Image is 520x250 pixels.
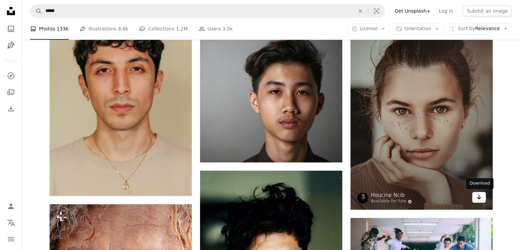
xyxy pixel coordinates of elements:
[139,18,187,40] a: Collections 1.2M
[458,25,500,32] span: Relevance
[200,20,342,162] img: boy's face close-up photography
[30,4,42,17] button: Search Unsplash
[350,99,493,105] a: smiling woman holding cheek
[4,199,18,213] a: Log in / Sign up
[118,25,128,33] span: 9.8k
[435,5,457,16] a: Log in
[390,5,435,16] a: Get Unsplash+
[404,26,431,31] span: Orientation
[353,4,368,17] button: Clear
[348,23,390,34] button: License
[176,25,187,33] span: 1.2M
[222,25,232,33] span: 3.5k
[463,5,512,16] button: Submit an image
[458,26,475,31] span: Sort by
[50,86,192,92] a: a man with a necklace on his neck
[392,23,443,34] button: Orientation
[357,192,368,203] img: Go to Houcine Ncib's profile
[200,88,342,94] a: boy's face close-up photography
[4,216,18,229] button: Language
[371,192,412,199] a: Houcine Ncib
[446,23,512,34] button: Sort byRelevance
[199,18,233,40] a: Users 3.5k
[371,199,412,204] a: Available for hire
[360,26,378,31] span: License
[368,4,385,17] button: Visual search
[472,192,486,203] a: Download
[4,85,18,99] a: Collections
[30,4,385,18] form: Find visuals sitewide
[4,232,18,246] button: Menu
[4,22,18,36] a: Photos
[466,178,493,189] div: Download
[4,102,18,115] a: Download History
[4,38,18,52] a: Illustrations
[4,69,18,83] a: Explore
[4,4,18,19] a: Home — Unsplash
[80,18,129,40] a: Illustrations 9.8k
